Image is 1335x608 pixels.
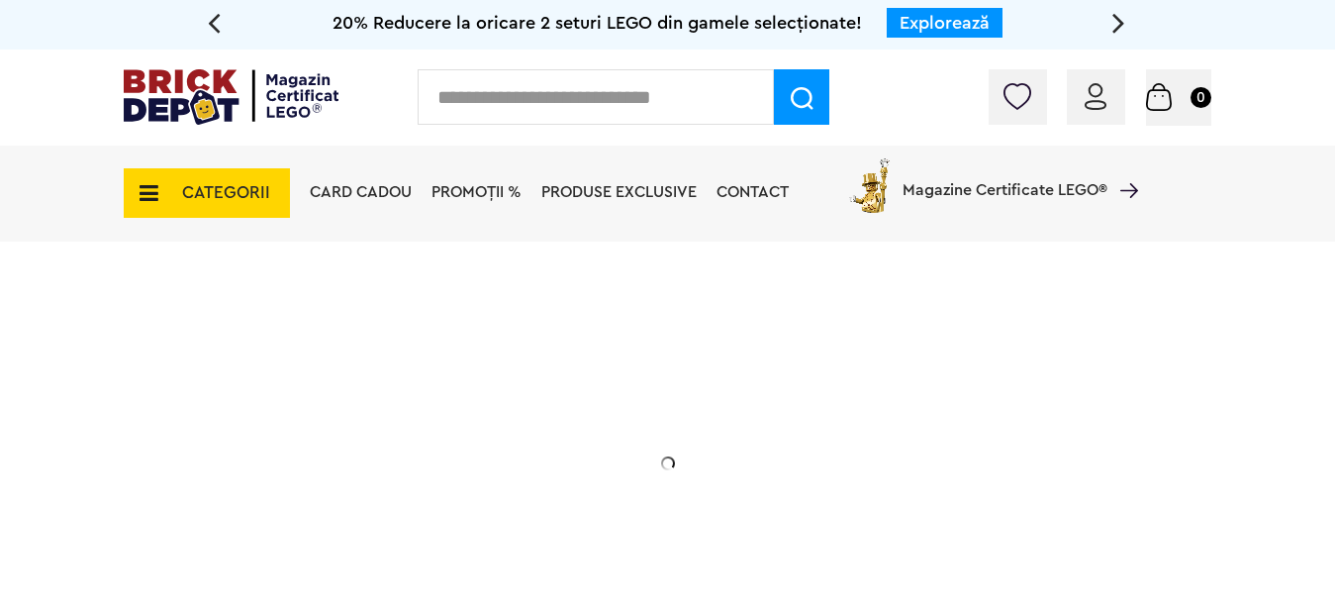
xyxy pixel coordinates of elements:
[716,184,789,200] a: Contact
[182,184,270,201] span: CATEGORII
[310,184,412,200] a: Card Cadou
[1107,157,1138,173] a: Magazine Certificate LEGO®
[264,568,660,593] div: Află detalii
[333,14,862,32] span: 20% Reducere la oricare 2 seturi LEGO din gamele selecționate!
[900,14,990,32] a: Explorează
[541,184,697,200] a: Produse exclusive
[1191,87,1211,108] small: 0
[264,350,660,421] h1: Cadou VIP 40772
[264,441,660,524] h2: Seria de sărbători: Fantomă luminoasă. Promoția este valabilă în perioada [DATE] - [DATE].
[903,154,1107,200] span: Magazine Certificate LEGO®
[431,184,522,200] a: PROMOȚII %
